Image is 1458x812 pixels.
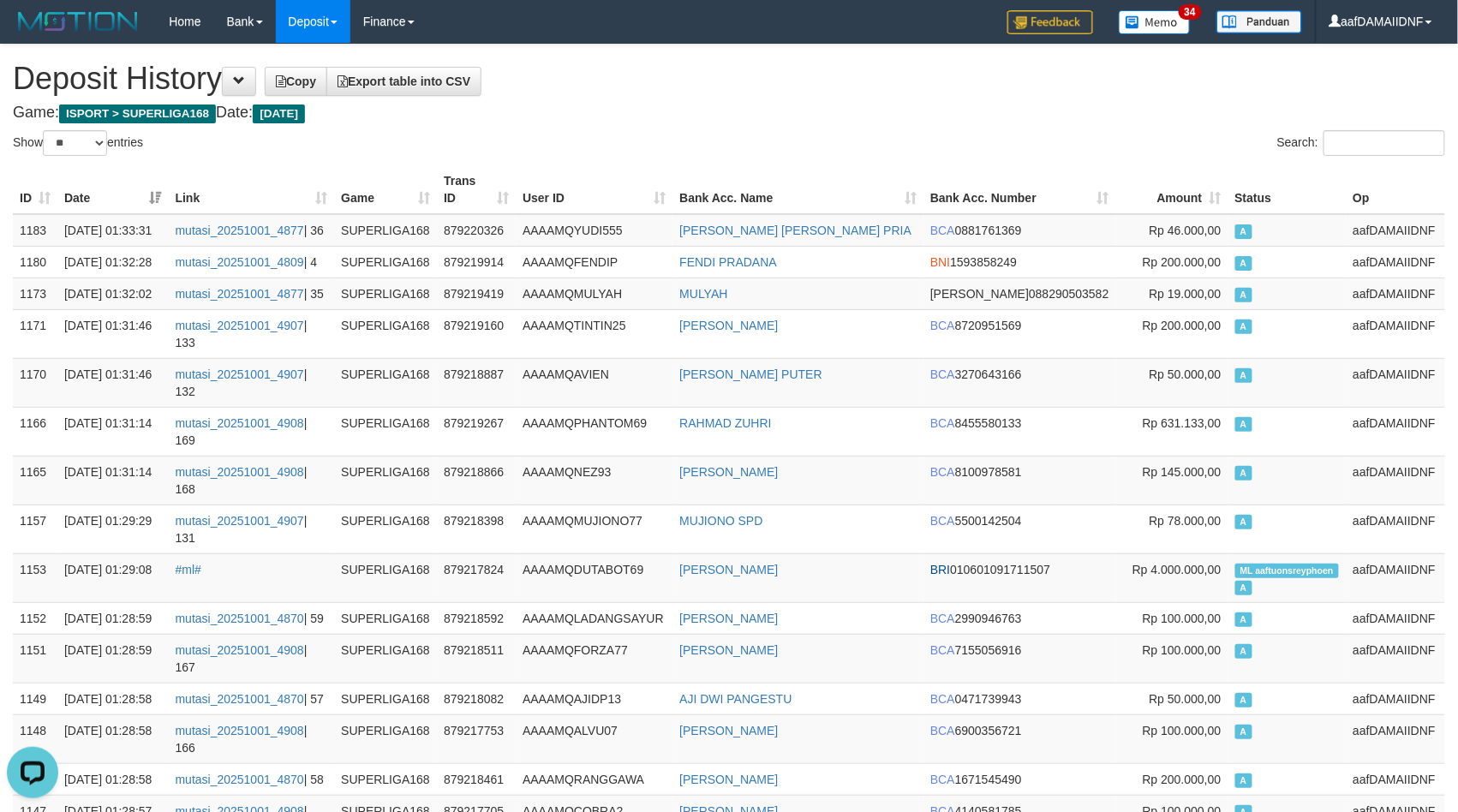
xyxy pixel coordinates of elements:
td: | 167 [169,634,335,683]
td: 088290503582 [923,278,1116,309]
td: SUPERLIGA168 [334,505,437,553]
td: 879218461 [437,763,516,795]
td: AAAAMQMUJIONO77 [516,505,672,553]
a: #ml# [176,563,201,576]
span: Approved [1235,773,1252,788]
input: Search: [1324,130,1445,156]
a: mutasi_20251001_4870 [176,773,304,786]
a: AJI DWI PANGESTU [679,692,792,706]
span: BCA [930,514,955,528]
td: aafDAMAIIDNF [1346,358,1445,407]
th: Op [1346,165,1445,214]
td: 0471739943 [923,683,1116,714]
td: AAAAMQYUDI555 [516,214,672,247]
td: 5500142504 [923,505,1116,553]
td: 1157 [13,505,57,553]
td: 1593858249 [923,246,1116,278]
a: mutasi_20251001_4877 [176,224,304,237]
a: mutasi_20251001_4907 [176,367,304,381]
td: 1151 [13,634,57,683]
td: AAAAMQFORZA77 [516,634,672,683]
span: [DATE] [253,104,305,123]
span: Rp 200.000,00 [1143,773,1222,786]
img: panduan.png [1216,10,1302,33]
label: Show entries [13,130,143,156]
a: mutasi_20251001_4908 [176,643,304,657]
span: Rp 46.000,00 [1149,224,1221,237]
td: AAAAMQFENDIP [516,246,672,278]
td: SUPERLIGA168 [334,214,437,247]
td: SUPERLIGA168 [334,634,437,683]
td: 1149 [13,683,57,714]
td: | 169 [169,407,335,456]
a: [PERSON_NAME] PUTER [679,367,822,381]
span: BRI [930,563,950,576]
td: [DATE] 01:28:59 [57,602,169,634]
a: MUJIONO SPD [679,514,762,528]
td: AAAAMQAJIDP13 [516,683,672,714]
td: | 35 [169,278,335,309]
span: Approved [1235,581,1252,595]
th: Game: activate to sort column ascending [334,165,437,214]
span: BCA [930,612,955,625]
a: [PERSON_NAME] [679,563,778,576]
td: AAAAMQDUTABOT69 [516,553,672,602]
span: Approved [1235,417,1252,432]
td: 1183 [13,214,57,247]
span: BCA [930,416,955,430]
td: aafDAMAIIDNF [1346,246,1445,278]
td: 879218592 [437,602,516,634]
td: [DATE] 01:31:14 [57,456,169,505]
a: mutasi_20251001_4809 [176,255,304,269]
td: 879219267 [437,407,516,456]
span: Approved [1235,368,1252,383]
td: 8455580133 [923,407,1116,456]
td: [DATE] 01:28:58 [57,683,169,714]
td: 879219914 [437,246,516,278]
td: aafDAMAIIDNF [1346,456,1445,505]
span: Rp 200.000,00 [1143,319,1222,332]
a: mutasi_20251001_4908 [176,724,304,737]
span: [PERSON_NAME] [930,287,1029,301]
span: Rp 100.000,00 [1143,643,1222,657]
td: SUPERLIGA168 [334,309,437,358]
select: Showentries [43,130,107,156]
a: mutasi_20251001_4870 [176,692,304,706]
td: 1153 [13,553,57,602]
span: Approved [1235,515,1252,529]
span: Rp 100.000,00 [1143,724,1222,737]
td: aafDAMAIIDNF [1346,714,1445,763]
span: Approved [1235,693,1252,708]
td: | 57 [169,683,335,714]
span: Approved [1235,288,1252,302]
td: AAAAMQAVIEN [516,358,672,407]
td: | 131 [169,505,335,553]
td: aafDAMAIIDNF [1346,602,1445,634]
span: BCA [930,773,955,786]
th: Date: activate to sort column ascending [57,165,169,214]
td: [DATE] 01:28:59 [57,634,169,683]
img: MOTION_logo.png [13,9,143,34]
td: 1165 [13,456,57,505]
td: aafDAMAIIDNF [1346,505,1445,553]
td: | 4 [169,246,335,278]
td: SUPERLIGA168 [334,456,437,505]
td: SUPERLIGA168 [334,763,437,795]
td: [DATE] 01:29:08 [57,553,169,602]
td: | 132 [169,358,335,407]
td: [DATE] 01:28:58 [57,763,169,795]
span: Rp 145.000,00 [1143,465,1222,479]
a: mutasi_20251001_4907 [176,319,304,332]
a: Export table into CSV [326,67,481,96]
a: mutasi_20251001_4908 [176,416,304,430]
td: 2990946763 [923,602,1116,634]
td: 879220326 [437,214,516,247]
span: Rp 50.000,00 [1149,367,1221,381]
a: mutasi_20251001_4907 [176,514,304,528]
button: Open LiveChat chat widget [7,7,58,58]
td: [DATE] 01:32:28 [57,246,169,278]
h4: Game: Date: [13,104,1445,122]
td: 879218887 [437,358,516,407]
label: Search: [1277,130,1445,156]
td: SUPERLIGA168 [334,683,437,714]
